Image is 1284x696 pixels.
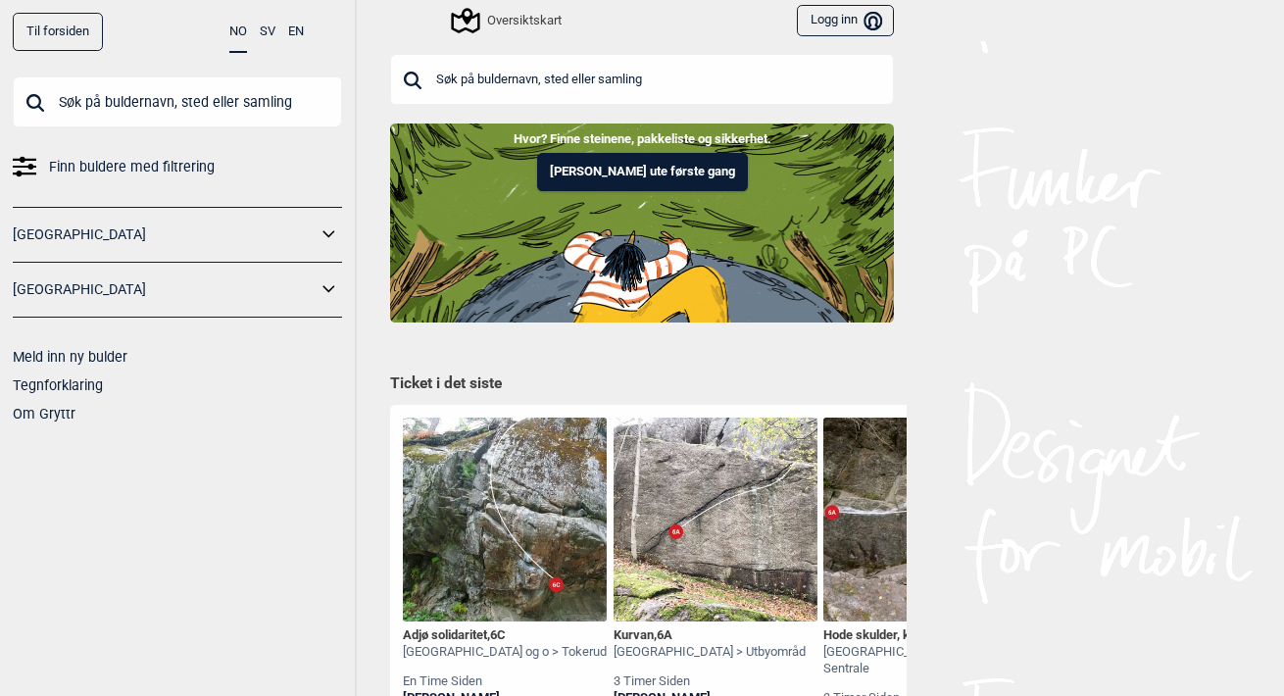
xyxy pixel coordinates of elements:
[13,275,317,304] a: [GEOGRAPHIC_DATA]
[823,418,1027,621] img: Hode skulder 200830
[229,13,247,53] button: NO
[823,627,1027,644] div: Hode skulder, kne og... ,
[614,673,806,690] div: 3 timer siden
[614,418,817,621] img: Kurvan 230414
[15,129,1269,149] p: Hvor? Finne steinene, pakkeliste og sikkerhet.
[260,13,275,51] button: SV
[390,54,894,105] input: Søk på buldernavn, sted eller samling
[403,673,607,690] div: en time siden
[797,5,894,37] button: Logg inn
[13,13,103,51] a: Til forsiden
[823,644,1027,677] div: [GEOGRAPHIC_DATA] og o > Sentrale
[403,418,607,621] img: Ado solidaritet 190425
[49,153,215,181] span: Finn buldere med filtrering
[537,153,748,191] button: [PERSON_NAME] ute første gang
[13,221,317,249] a: [GEOGRAPHIC_DATA]
[288,13,304,51] button: EN
[403,644,607,661] div: [GEOGRAPHIC_DATA] og o > Tokerud
[490,627,506,642] span: 6C
[614,627,806,644] div: Kurvan ,
[13,153,342,181] a: Finn buldere med filtrering
[614,644,806,661] div: [GEOGRAPHIC_DATA] > Utbyområd
[403,627,607,644] div: Adjø solidaritet ,
[390,373,894,395] h1: Ticket i det siste
[13,377,103,393] a: Tegnforklaring
[390,124,894,322] img: Indoor to outdoor
[454,9,562,32] div: Oversiktskart
[13,76,342,127] input: Søk på buldernavn, sted eller samling
[657,627,672,642] span: 6A
[13,406,75,422] a: Om Gryttr
[13,349,127,365] a: Meld inn ny bulder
